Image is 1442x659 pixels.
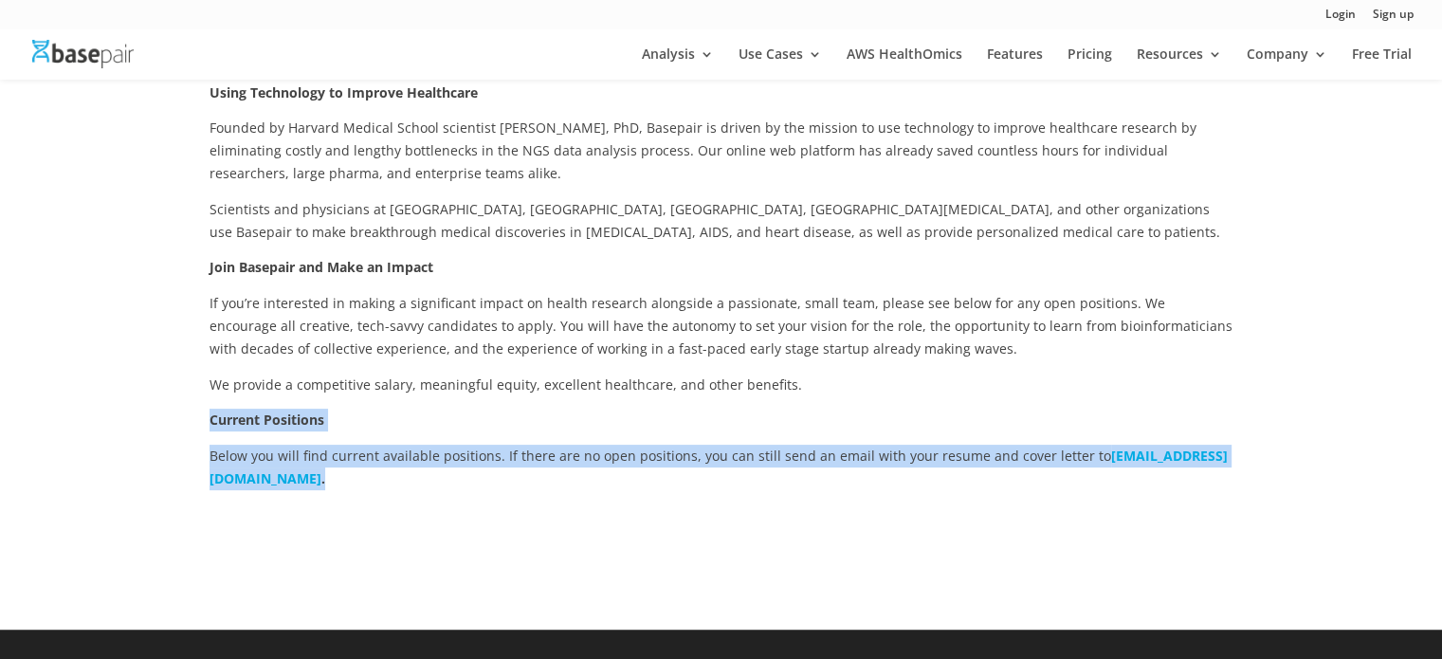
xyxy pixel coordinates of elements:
a: Sign up [1373,9,1414,28]
iframe: Drift Widget Chat Controller [1079,523,1419,636]
a: Company [1247,47,1327,80]
strong: Join Basepair and Make an Impact [210,258,433,276]
img: Basepair [32,40,134,67]
a: Analysis [642,47,714,80]
a: Free Trial [1352,47,1412,80]
strong: Using Technology to Improve Healthcare [210,83,478,101]
a: Resources [1137,47,1222,80]
a: Features [987,47,1043,80]
span: We provide a competitive salary, meaningful equity, excellent healthcare, and other benefits. [210,375,802,394]
strong: Current Positions [210,411,324,429]
a: Pricing [1068,47,1112,80]
a: Login [1325,9,1356,28]
span: Scientists and physicians at [GEOGRAPHIC_DATA], [GEOGRAPHIC_DATA], [GEOGRAPHIC_DATA], [GEOGRAPHIC... [210,200,1220,241]
span: Founded by Harvard Medical School scientist [PERSON_NAME], PhD, Basepair is driven by the mission... [210,119,1196,182]
p: Below you will find current available positions. If there are no open positions, you can still se... [210,445,1233,490]
b: . [321,469,325,487]
a: AWS HealthOmics [847,47,962,80]
a: Use Cases [739,47,822,80]
span: If you’re interested in making a significant impact on health research alongside a passionate, sm... [210,294,1232,357]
